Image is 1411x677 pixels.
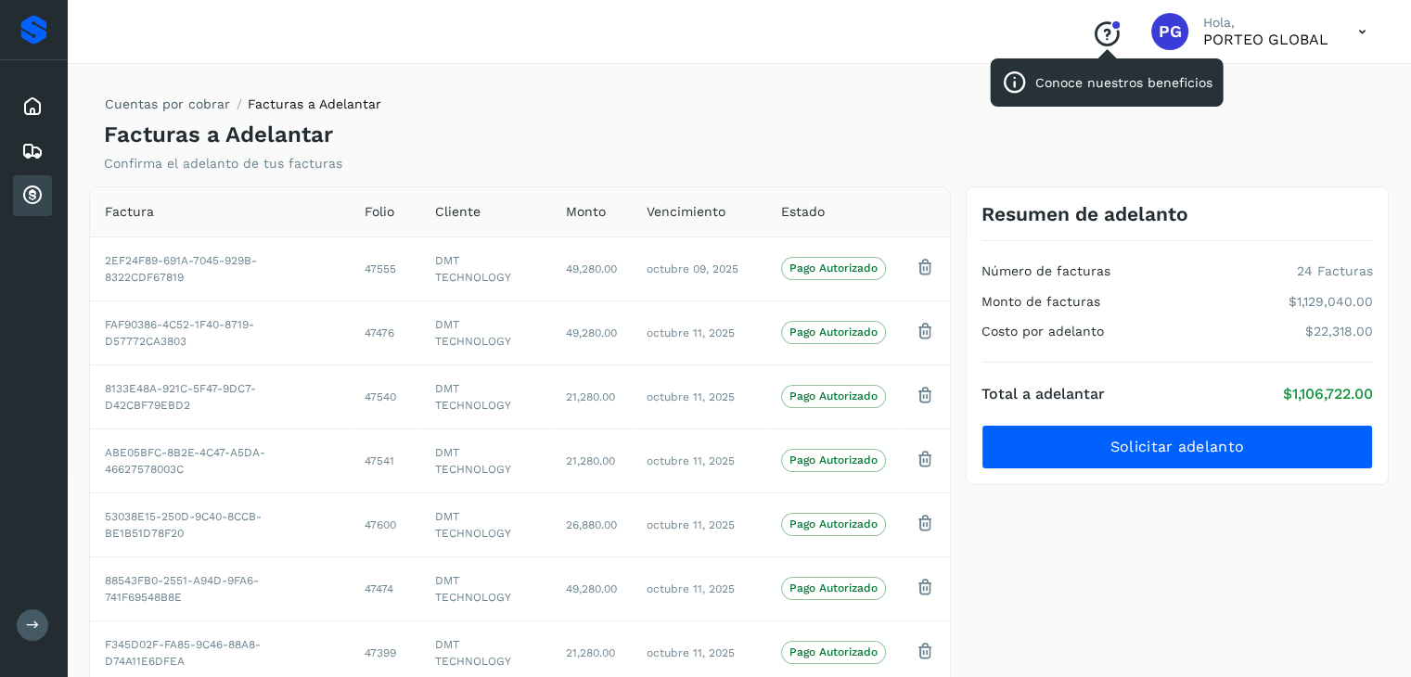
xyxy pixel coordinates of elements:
[647,454,735,467] span: octubre 11, 2025
[350,492,420,556] td: 47600
[981,263,1110,279] h4: Número de facturas
[13,175,52,216] div: Cuentas por cobrar
[420,300,551,364] td: DMT TECHNOLOGY
[350,428,420,492] td: 47541
[789,390,878,402] p: Pago Autorizado
[789,453,878,466] p: Pago Autorizado
[981,294,1100,310] h4: Monto de facturas
[1297,263,1373,279] p: 24 Facturas
[789,581,878,594] p: Pago Autorizado
[1289,294,1373,310] p: $1,129,040.00
[647,518,735,531] span: octubre 11, 2025
[90,300,350,364] td: FAF90386-4C52-1F40-8719-D57772CA3803
[566,202,606,222] span: Monto
[981,425,1373,469] button: Solicitar adelanto
[566,454,615,467] span: 21,280.00
[420,236,551,300] td: DMT TECHNOLOGY
[789,262,878,275] p: Pago Autorizado
[647,262,738,275] span: octubre 09, 2025
[420,364,551,428] td: DMT TECHNOLOGY
[1305,324,1373,339] p: $22,318.00
[981,202,1188,225] h3: Resumen de adelanto
[350,236,420,300] td: 47555
[90,236,350,300] td: 2EF24F89-691A-7045-929B-8322CDF67819
[1203,15,1328,31] p: Hola,
[90,364,350,428] td: 8133E48A-921C-5F47-9DC7-D42CBF79EBD2
[1035,75,1212,91] p: Conoce nuestros beneficios
[566,326,617,339] span: 49,280.00
[365,202,394,222] span: Folio
[420,492,551,556] td: DMT TECHNOLOGY
[647,326,735,339] span: octubre 11, 2025
[435,202,481,222] span: Cliente
[789,326,878,338] p: Pago Autorizado
[981,385,1105,402] h4: Total a adelantar
[566,262,617,275] span: 49,280.00
[420,428,551,492] td: DMT TECHNOLOGY
[647,202,725,222] span: Vencimiento
[90,492,350,556] td: 53038E15-250D-9C40-8CCB-BE1B51D78F20
[566,582,617,595] span: 49,280.00
[90,556,350,620] td: 88543FB0-2551-A94D-9FA6-741F69548B8E
[104,156,342,172] p: Confirma el adelanto de tus facturas
[981,324,1104,339] h4: Costo por adelanto
[647,582,735,595] span: octubre 11, 2025
[90,428,350,492] td: ABE05BFC-8B2E-4C47-A5DA-46627578003C
[248,96,381,111] span: Facturas a Adelantar
[13,131,52,172] div: Embarques
[105,96,230,111] a: Cuentas por cobrar
[13,86,52,127] div: Inicio
[566,518,617,531] span: 26,880.00
[566,646,615,659] span: 21,280.00
[104,121,333,148] h4: Facturas a Adelantar
[566,390,615,403] span: 21,280.00
[420,556,551,620] td: DMT TECHNOLOGY
[350,556,420,620] td: 47474
[1092,35,1122,50] a: Conoce nuestros beneficios
[105,202,154,222] span: Factura
[1110,437,1244,457] span: Solicitar adelanto
[350,300,420,364] td: 47476
[350,364,420,428] td: 47540
[647,646,735,659] span: octubre 11, 2025
[781,202,825,222] span: Estado
[104,95,381,121] nav: breadcrumb
[789,645,878,658] p: Pago Autorizado
[789,517,878,530] p: Pago Autorizado
[1283,385,1373,402] p: $1,106,722.00
[1203,31,1328,48] p: PORTEO GLOBAL
[647,390,735,403] span: octubre 11, 2025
